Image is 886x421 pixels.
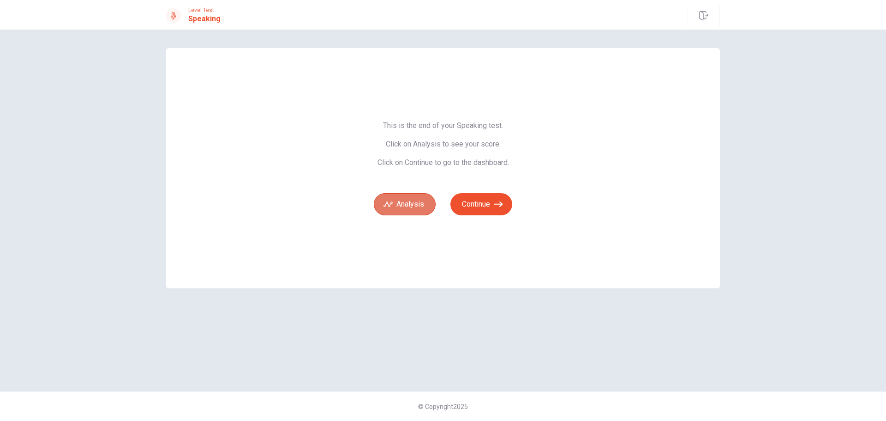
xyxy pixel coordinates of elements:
[374,121,512,167] span: This is the end of your Speaking test. Click on Analysis to see your score. Click on Continue to ...
[418,403,468,410] span: © Copyright 2025
[374,193,436,215] button: Analysis
[188,13,221,24] h1: Speaking
[450,193,512,215] button: Continue
[188,7,221,13] span: Level Test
